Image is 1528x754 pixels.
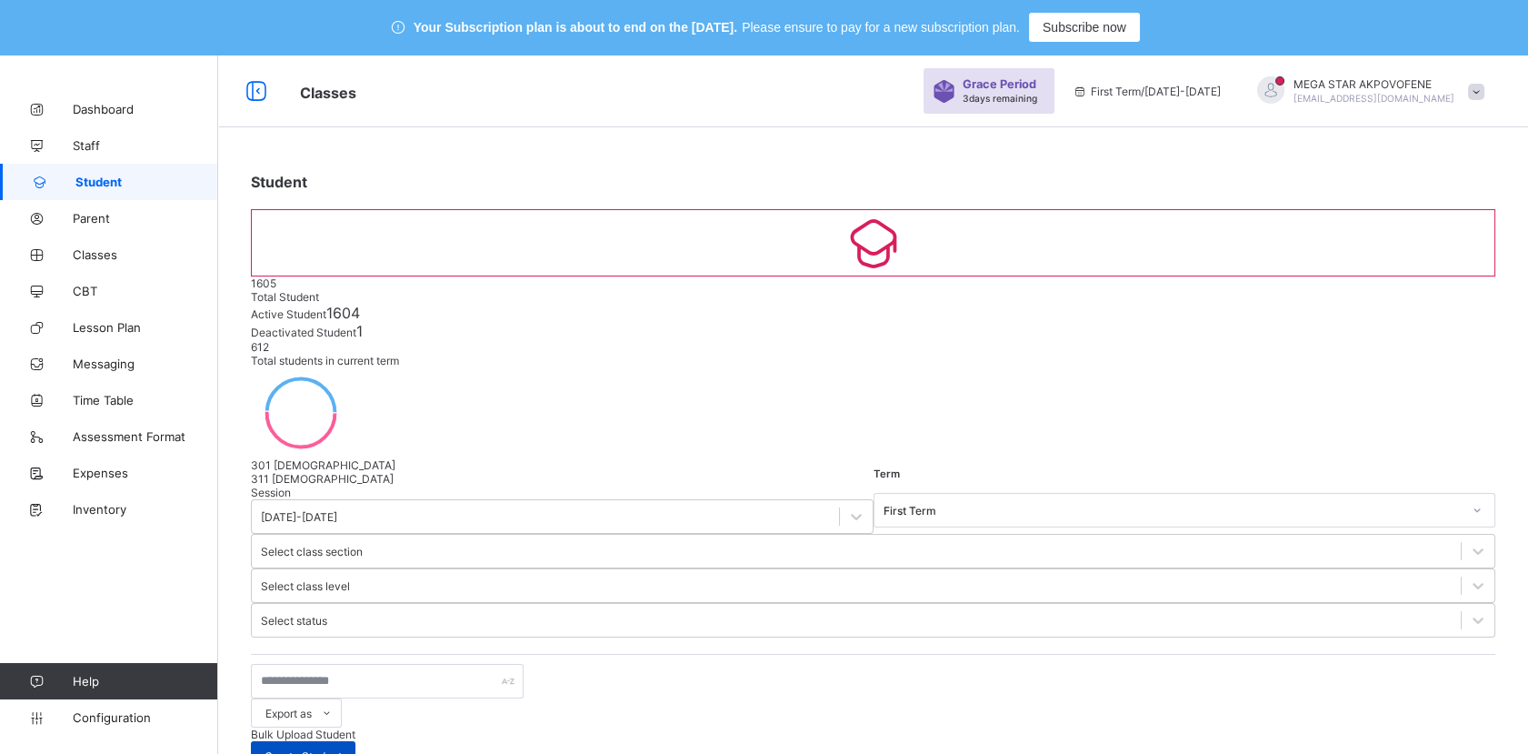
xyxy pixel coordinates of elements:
[300,84,356,102] span: Classes
[73,247,218,262] span: Classes
[73,674,217,689] span: Help
[1293,77,1454,91] span: MEGA STAR AKPOVOFENE
[73,284,218,298] span: CBT
[73,357,218,371] span: Messaging
[884,503,1463,517] div: First Term
[251,486,291,499] span: Session
[1239,76,1493,106] div: MEGA STARAKPOVOFENE
[73,211,218,226] span: Parent
[933,80,955,103] img: sticker-purple.71386a28dfed39d6af7621340158ba97.svg
[73,502,218,517] span: Inventory
[261,614,327,628] div: Select status
[274,458,395,472] span: [DEMOGRAPHIC_DATA]
[251,340,269,354] span: 612
[1293,93,1454,104] span: [EMAIL_ADDRESS][DOMAIN_NAME]
[73,320,218,335] span: Lesson Plan
[73,710,217,725] span: Configuration
[251,728,355,741] span: Bulk Upload Student
[265,707,312,720] span: Export as
[251,472,269,486] span: 311
[75,175,218,189] span: Student
[251,290,1495,304] div: Total Student
[742,20,1020,35] span: Please ensure to pay for a new subscription plan.
[251,276,276,290] span: 1605
[356,322,363,340] span: 1
[1073,85,1221,98] span: session/term information
[251,326,356,339] span: Deactivated Student
[261,545,363,558] div: Select class section
[251,354,399,367] span: Total students in current term
[272,472,394,486] span: [DEMOGRAPHIC_DATA]
[73,102,218,116] span: Dashboard
[963,93,1037,104] span: 3 days remaining
[1043,20,1126,35] span: Subscribe now
[963,77,1036,91] span: Grace Period
[326,304,360,322] span: 1604
[261,579,350,593] div: Select class level
[73,138,218,153] span: Staff
[261,510,337,524] div: [DATE]-[DATE]
[251,307,326,321] span: Active Student
[251,173,307,191] span: Student
[73,429,218,444] span: Assessment Format
[414,20,737,35] span: Your Subscription plan is about to end on the [DATE].
[251,458,271,472] span: 301
[73,393,218,407] span: Time Table
[874,467,900,480] span: Term
[73,466,218,480] span: Expenses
